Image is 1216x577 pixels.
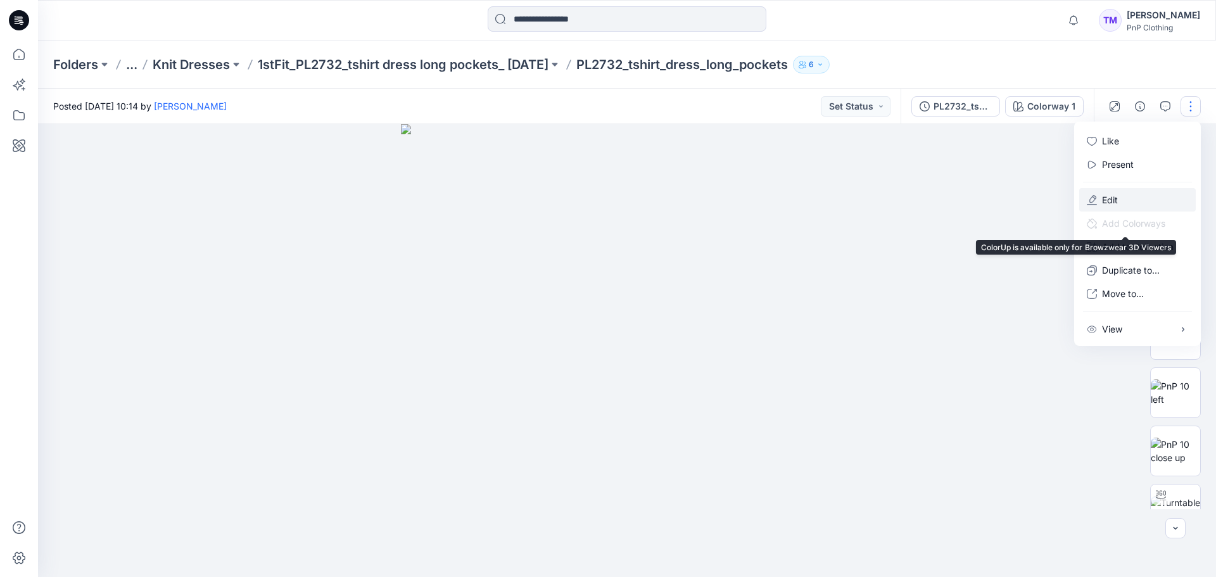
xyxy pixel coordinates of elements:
[1127,23,1200,32] div: PnP Clothing
[1102,134,1119,148] p: Like
[154,101,227,111] a: [PERSON_NAME]
[576,56,788,73] p: PL2732_tshirt_dress_long_pockets
[1130,96,1150,117] button: Details
[1005,96,1084,117] button: Colorway 1
[126,56,137,73] button: ...
[1102,322,1122,336] p: View
[1151,438,1200,464] img: PnP 10 close up
[1151,496,1200,523] img: Turntable Preset
[1102,240,1174,253] p: Add to Collection
[1027,99,1075,113] div: Colorway 1
[153,56,230,73] a: Knit Dresses
[1151,379,1200,406] img: PnP 10 left
[258,56,548,73] a: 1stFit_PL2732_tshirt dress long pockets_ [DATE]
[1099,9,1122,32] div: TM
[1102,193,1118,206] a: Edit
[809,58,814,72] p: 6
[1102,287,1144,300] p: Move to...
[401,124,854,577] img: eyJhbGciOiJIUzI1NiIsImtpZCI6IjAiLCJzbHQiOiJzZXMiLCJ0eXAiOiJKV1QifQ.eyJkYXRhIjp7InR5cGUiOiJzdG9yYW...
[53,56,98,73] a: Folders
[911,96,1000,117] button: PL2732_tshirt_dress_long_pockets
[1102,158,1134,171] a: Present
[1127,8,1200,23] div: [PERSON_NAME]
[1102,263,1160,277] p: Duplicate to...
[793,56,830,73] button: 6
[934,99,992,113] div: PL2732_tshirt_dress_long_pockets
[53,99,227,113] span: Posted [DATE] 10:14 by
